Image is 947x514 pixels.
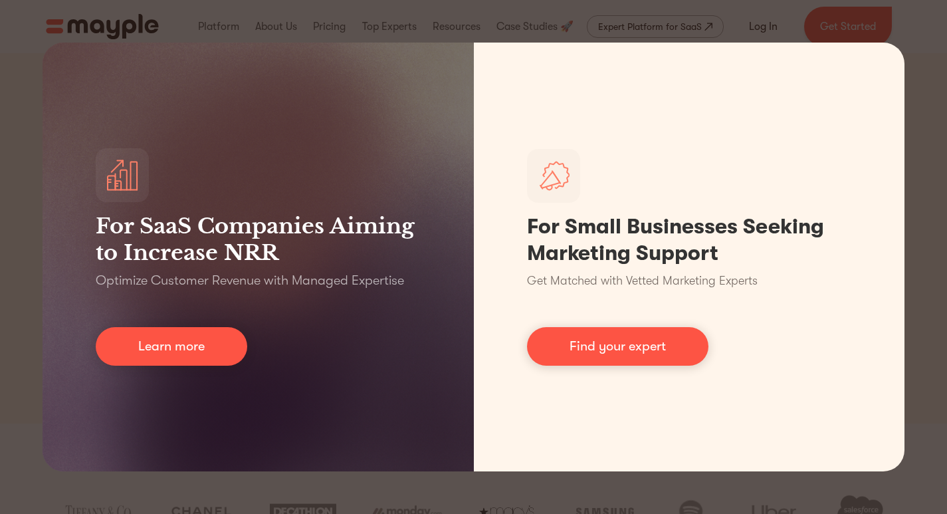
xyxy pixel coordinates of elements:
a: Find your expert [527,327,708,366]
p: Get Matched with Vetted Marketing Experts [527,272,758,290]
h1: For Small Businesses Seeking Marketing Support [527,213,852,267]
p: Optimize Customer Revenue with Managed Expertise [96,271,404,290]
a: Learn more [96,327,247,366]
h3: For SaaS Companies Aiming to Increase NRR [96,213,421,266]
